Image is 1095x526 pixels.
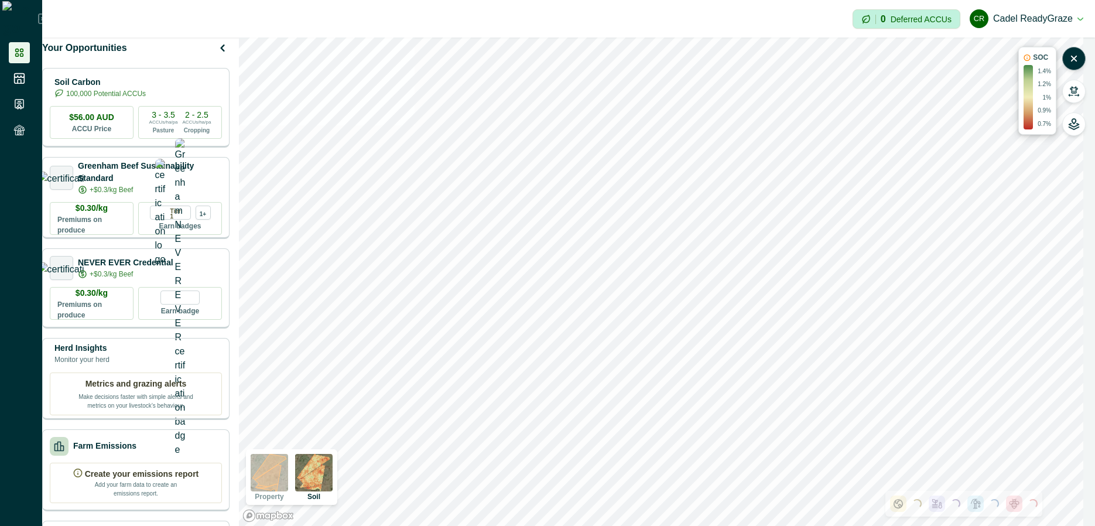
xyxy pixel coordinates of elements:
img: Logo [2,1,38,36]
p: Earn badge [161,305,199,316]
p: Create your emissions report [85,468,199,480]
img: soil preview [295,454,333,491]
p: $0.30/kg [76,202,108,214]
p: Add your farm data to create an emissions report. [92,480,180,498]
p: 1% [1043,93,1051,102]
p: 3 - 3.5 [152,111,175,119]
p: ACCUs/ha/pa [149,119,178,126]
a: Mapbox logo [242,509,294,522]
p: 100,000 Potential ACCUs [66,88,146,99]
p: $0.30/kg [76,287,108,299]
p: Herd Insights [54,342,109,354]
img: certification logo [38,172,85,183]
p: Make decisions faster with simple alerts and metrics on your livestock’s behaviour. [77,390,194,410]
p: 0.9% [1038,106,1051,115]
p: Your Opportunities [42,41,127,55]
p: Farm Emissions [73,440,136,452]
button: Cadel ReadyGrazeCadel ReadyGraze [970,5,1083,33]
p: Soil [307,493,320,500]
p: +$0.3/kg Beef [90,269,133,279]
p: 1.4% [1038,67,1051,76]
p: Cropping [184,126,210,135]
p: NEVER EVER Credential [78,257,173,269]
p: Earn badges [159,220,201,231]
img: Greenham NEVER EVER certification badge [175,138,186,457]
div: more credentials avaialble [196,206,211,220]
p: 1+ [200,209,206,217]
p: ACCU Price [72,124,111,134]
p: Tier 1 [170,206,186,219]
p: Deferred ACCUs [891,15,952,23]
img: certification logo [38,262,85,274]
p: Premiums on produce [57,214,126,235]
p: ACCUs/ha/pa [183,119,211,126]
p: Greenham Beef Sustainability Standard [78,160,222,185]
img: certification logo [155,159,166,267]
p: Metrics and grazing alerts [85,378,187,390]
p: SOC [1033,52,1048,63]
p: Premiums on produce [57,299,126,320]
p: +$0.3/kg Beef [90,185,133,195]
p: 1.2% [1038,80,1051,88]
img: property preview [251,454,288,491]
canvas: Map [239,37,1083,526]
p: 0.7% [1038,119,1051,128]
p: 2 - 2.5 [185,111,208,119]
p: Soil Carbon [54,76,146,88]
p: 0 [881,15,886,24]
p: Property [255,493,283,500]
p: $56.00 AUD [69,111,114,124]
p: Pasture [153,126,174,135]
p: Monitor your herd [54,354,109,365]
